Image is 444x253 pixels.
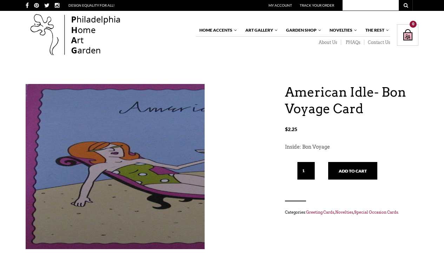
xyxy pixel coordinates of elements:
a: Contact Us [364,40,390,45]
a: Garden Shop [283,24,322,36]
p: Inside: Bon Voyage [285,143,418,151]
div: 0 [410,21,417,28]
a: Greeting Cards [306,210,334,215]
bdi: 2.25 [285,126,297,132]
button: Add to cart [328,162,377,180]
input: Qty [297,162,315,180]
a: Special Occasion Cards [354,210,398,215]
h1: American Idle- Bon Voyage Card [285,84,418,117]
a: Home Accents [196,24,238,36]
span: $ [285,126,288,132]
a: My Account [269,3,292,7]
a: Novelties [335,210,353,215]
a: Novelties [326,24,358,36]
span: Categories: , , . [285,208,418,216]
a: Art Gallery [242,24,278,36]
a: PHAQs [341,40,364,45]
a: Track Your Order [300,3,334,7]
a: The Rest [362,24,390,36]
a: About Us [314,40,341,45]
